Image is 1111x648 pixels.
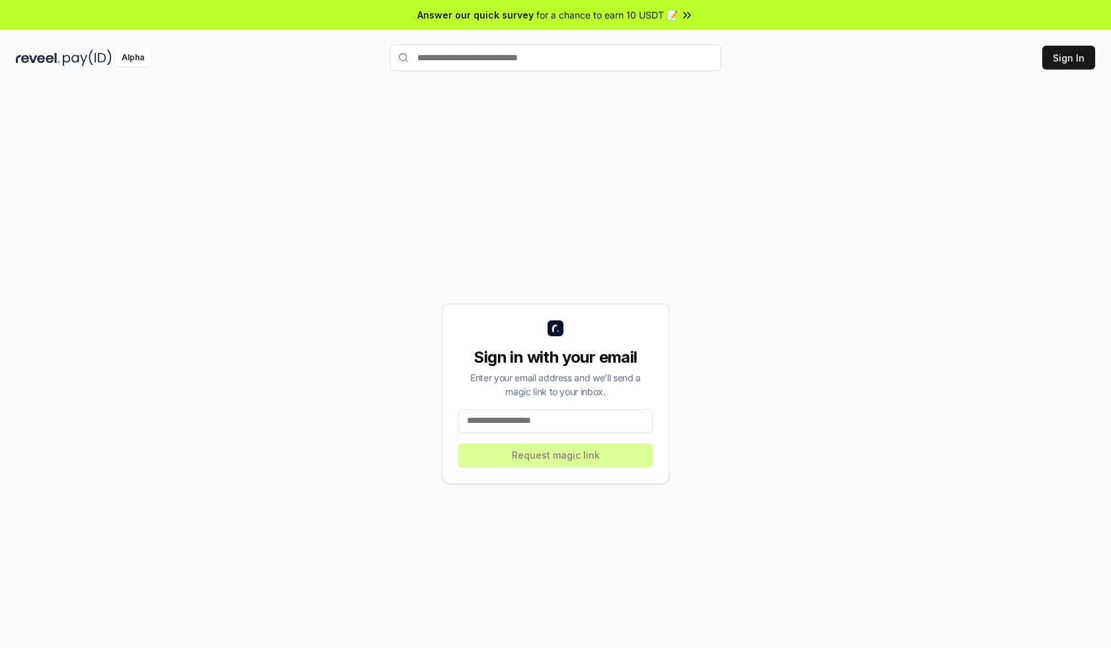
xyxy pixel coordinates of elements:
[458,347,653,368] div: Sign in with your email
[114,50,151,66] div: Alpha
[458,371,653,398] div: Enter your email address and we’ll send a magic link to your inbox.
[536,8,678,22] span: for a chance to earn 10 USDT 📝
[1042,46,1095,69] button: Sign In
[417,8,534,22] span: Answer our quick survey
[16,50,60,66] img: reveel_dark
[548,320,563,336] img: logo_small
[63,50,112,66] img: pay_id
